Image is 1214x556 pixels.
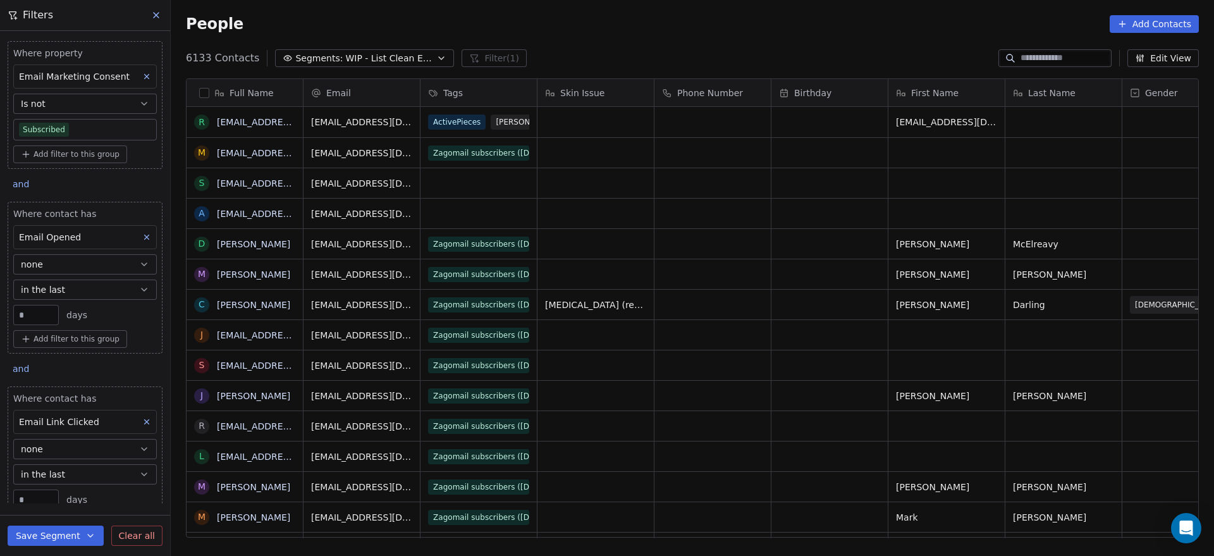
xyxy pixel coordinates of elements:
[217,269,290,280] a: [PERSON_NAME]
[896,268,997,281] span: [PERSON_NAME]
[537,79,654,106] div: Skin Issue
[428,449,529,464] span: Zagomail subscribers ([DATE] Import)
[428,479,529,495] span: Zagomail subscribers ([DATE] Import)
[199,207,205,220] div: a
[217,148,372,158] a: [EMAIL_ADDRESS][DOMAIN_NAME]
[217,117,372,127] a: [EMAIL_ADDRESS][DOMAIN_NAME]
[311,359,412,372] span: [EMAIL_ADDRESS][DOMAIN_NAME]
[1127,49,1199,67] button: Edit View
[896,390,997,402] span: [PERSON_NAME]
[311,450,412,463] span: [EMAIL_ADDRESS][DOMAIN_NAME]
[1013,481,1114,493] span: [PERSON_NAME]
[198,146,205,159] div: m
[896,511,997,524] span: Mark
[443,87,463,99] span: Tags
[1005,79,1122,106] div: Last Name
[896,116,997,128] span: [EMAIL_ADDRESS][DOMAIN_NAME]
[896,299,997,311] span: [PERSON_NAME]
[345,52,434,65] span: WIP - List Clean Exclusions
[199,176,205,190] div: s
[186,15,243,34] span: People
[198,510,205,524] div: M
[311,299,412,311] span: [EMAIL_ADDRESS][DOMAIN_NAME]
[311,238,412,250] span: [EMAIL_ADDRESS][DOMAIN_NAME]
[199,237,205,250] div: D
[311,116,412,128] span: [EMAIL_ADDRESS][DOMAIN_NAME]
[1028,87,1076,99] span: Last Name
[311,268,412,281] span: [EMAIL_ADDRESS][DOMAIN_NAME]
[654,79,771,106] div: Phone Number
[199,298,205,311] div: C
[217,239,290,249] a: [PERSON_NAME]
[217,421,372,431] a: [EMAIL_ADDRESS][DOMAIN_NAME]
[428,358,529,373] span: Zagomail subscribers ([DATE] Import)
[217,512,290,522] a: [PERSON_NAME]
[428,114,486,130] span: ActivePieces
[311,147,412,159] span: [EMAIL_ADDRESS][DOMAIN_NAME]
[311,420,412,433] span: [EMAIL_ADDRESS][DOMAIN_NAME]
[303,79,420,106] div: Email
[199,419,205,433] div: r
[428,419,529,434] span: Zagomail subscribers ([DATE] Import)
[1171,513,1201,543] div: Open Intercom Messenger
[311,390,412,402] span: [EMAIL_ADDRESS][DOMAIN_NAME]
[1013,390,1114,402] span: [PERSON_NAME]
[545,299,646,311] span: [MEDICAL_DATA] (redness)
[428,510,529,525] span: Zagomail subscribers ([DATE] Import)
[198,480,205,493] div: M
[230,87,274,99] span: Full Name
[217,300,290,310] a: [PERSON_NAME]
[428,388,529,404] span: Zagomail subscribers ([DATE] Import)
[491,114,585,130] span: [PERSON_NAME][URL]
[187,107,303,538] div: grid
[420,79,537,106] div: Tags
[311,329,412,342] span: [EMAIL_ADDRESS][DOMAIN_NAME]
[311,177,412,190] span: [EMAIL_ADDRESS][DOMAIN_NAME]
[186,51,259,66] span: 6133 Contacts
[560,87,604,99] span: Skin Issue
[200,328,203,342] div: j
[1013,511,1114,524] span: [PERSON_NAME]
[200,389,203,402] div: j
[428,267,529,282] span: Zagomail subscribers ([DATE] Import)
[677,87,743,99] span: Phone Number
[1145,87,1178,99] span: Gender
[1013,299,1114,311] span: Darling
[217,330,372,340] a: [EMAIL_ADDRESS][DOMAIN_NAME]
[771,79,888,106] div: Birthday
[311,207,412,220] span: [EMAIL_ADDRESS][DOMAIN_NAME]
[326,87,351,99] span: Email
[462,49,527,67] button: Filter(1)
[295,52,343,65] span: Segments:
[199,359,205,372] div: s
[217,209,372,219] a: [EMAIL_ADDRESS][DOMAIN_NAME]
[217,452,372,462] a: [EMAIL_ADDRESS][DOMAIN_NAME]
[896,238,997,250] span: [PERSON_NAME]
[911,87,959,99] span: First Name
[217,482,290,492] a: [PERSON_NAME]
[217,361,372,371] a: [EMAIL_ADDRESS][DOMAIN_NAME]
[1110,15,1199,33] button: Add Contacts
[311,481,412,493] span: [EMAIL_ADDRESS][DOMAIN_NAME]
[217,178,372,188] a: [EMAIL_ADDRESS][DOMAIN_NAME]
[187,79,303,106] div: Full Name
[428,328,529,343] span: Zagomail subscribers ([DATE] Import)
[896,481,997,493] span: [PERSON_NAME]
[199,450,204,463] div: l
[428,237,529,252] span: Zagomail subscribers ([DATE] Import)
[217,391,290,401] a: [PERSON_NAME]
[311,511,412,524] span: [EMAIL_ADDRESS][DOMAIN_NAME]
[428,297,529,312] span: Zagomail subscribers ([DATE] Import)
[199,116,205,129] div: r
[888,79,1005,106] div: First Name
[1013,238,1114,250] span: McElreavy
[198,268,205,281] div: M
[794,87,831,99] span: Birthday
[1013,268,1114,281] span: [PERSON_NAME]
[428,145,529,161] span: Zagomail subscribers ([DATE] Import)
